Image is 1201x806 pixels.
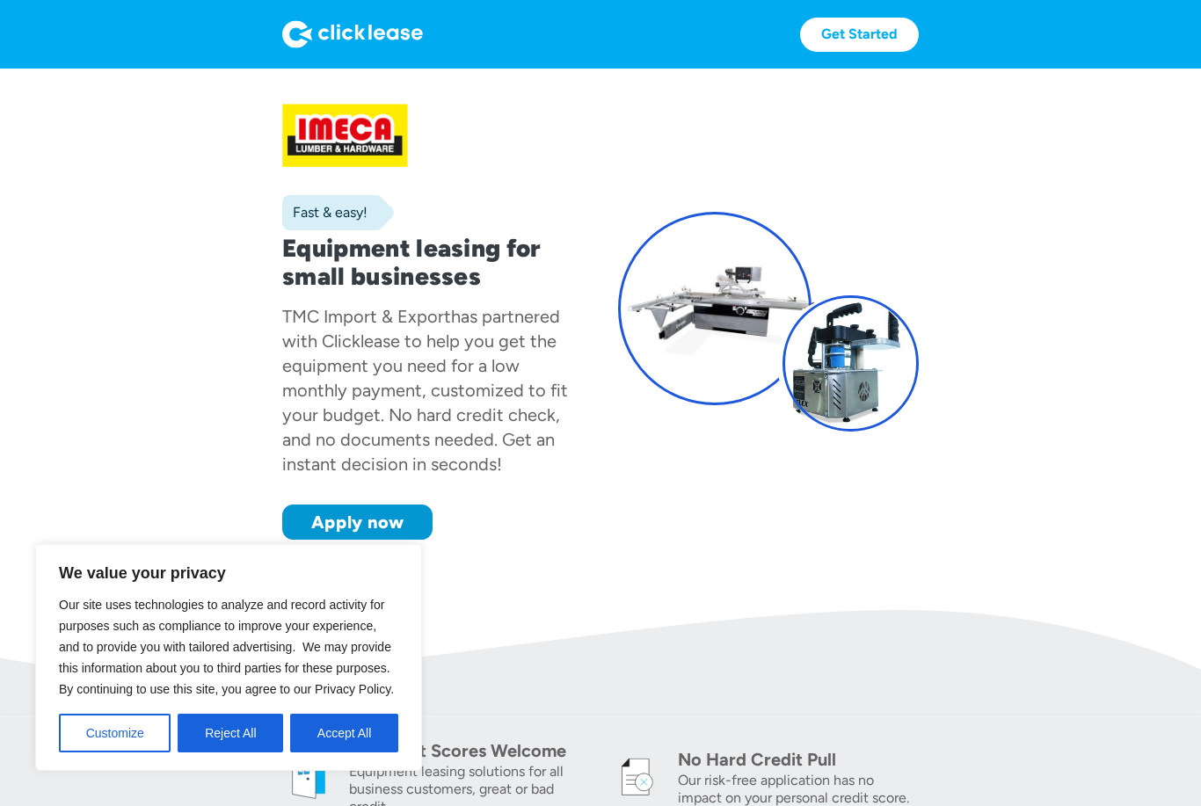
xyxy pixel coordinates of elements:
[282,234,583,290] h1: Equipment leasing for small businesses
[282,751,335,803] img: welcome icon
[59,714,171,752] button: Customize
[290,714,398,752] button: Accept All
[59,563,398,584] p: We value your privacy
[282,204,368,221] div: Fast & easy!
[349,738,590,763] div: All Credit Scores Welcome
[282,306,568,475] div: has partnered with Clicklease to help you get the equipment you need for a low monthly payment, c...
[35,544,422,771] div: We value your privacy
[282,306,451,327] div: TMC Import & Export
[800,18,919,52] a: Get Started
[678,747,919,772] div: No Hard Credit Pull
[59,598,394,696] span: Our site uses technologies to analyze and record activity for purposes such as compliance to impr...
[178,714,283,752] button: Reject All
[611,751,664,803] img: credit icon
[282,505,433,540] a: Apply now
[282,20,423,48] img: Logo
